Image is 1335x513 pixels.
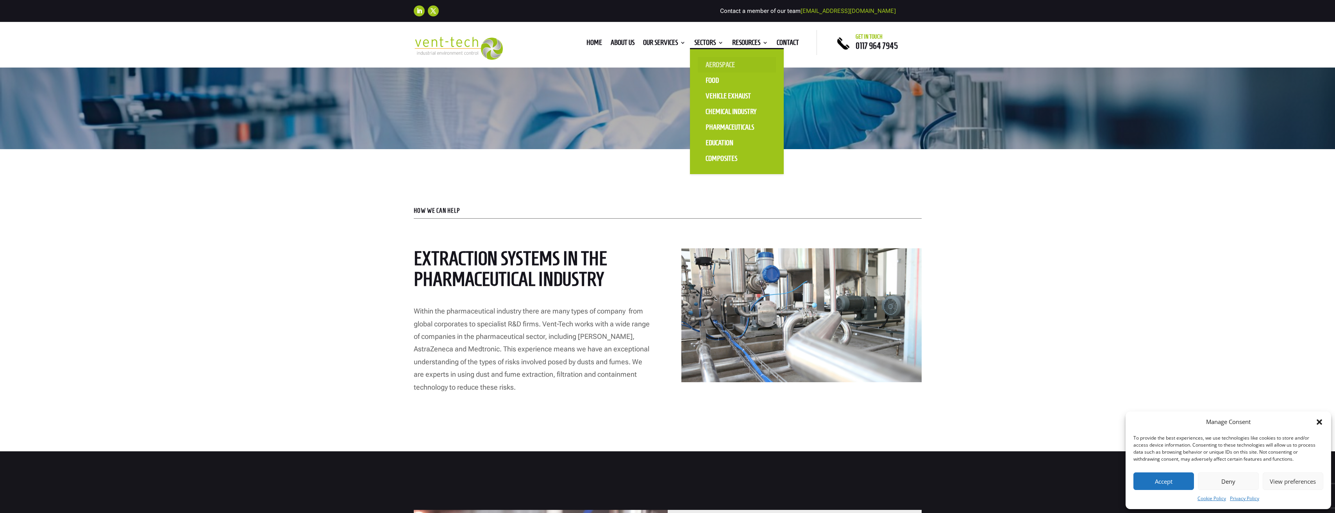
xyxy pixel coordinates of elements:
a: Privacy Policy [1230,494,1259,503]
a: Resources [732,40,768,48]
a: Follow on LinkedIn [414,5,425,16]
button: Accept [1133,472,1194,490]
a: Composites [698,151,776,166]
a: Aerospace [698,57,776,73]
a: [EMAIL_ADDRESS][DOMAIN_NAME] [801,7,896,14]
a: Cookie Policy [1197,494,1226,503]
p: Within the pharmaceutical industry there are many types of company from global corporates to spec... [414,305,654,394]
p: HOW WE CAN HELP [414,208,922,214]
img: 2023-09-27T08_35_16.549ZVENT-TECH---Clear-background [414,37,503,60]
a: Chemical Industry [698,104,776,119]
a: 0117 964 7945 [856,41,898,50]
button: Deny [1198,472,1258,490]
div: To provide the best experiences, we use technologies like cookies to store and/or access device i... [1133,435,1322,463]
a: Contact [777,40,799,48]
div: Manage Consent [1206,417,1251,427]
a: Home [586,40,602,48]
a: Vehicle Exhaust [698,88,776,104]
span: Get in touch [856,34,883,40]
a: About us [611,40,634,48]
a: Pharmaceuticals [698,119,776,135]
a: Food [698,73,776,88]
a: Sectors [694,40,724,48]
a: Education [698,135,776,151]
h2: Extraction systems in the pharmaceutical industry [414,248,654,293]
a: Our Services [643,40,686,48]
a: Follow on X [428,5,439,16]
button: View preferences [1263,472,1323,490]
span: Contact a member of our team [720,7,896,14]
div: Close dialog [1315,418,1323,426]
